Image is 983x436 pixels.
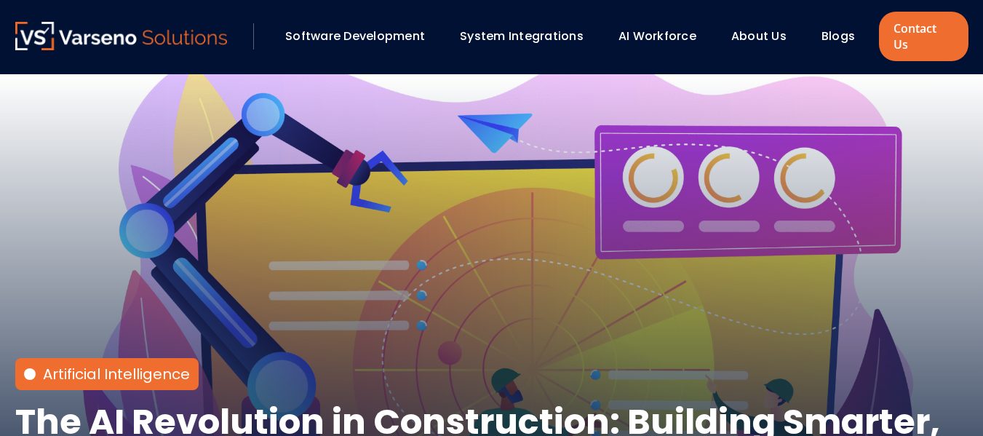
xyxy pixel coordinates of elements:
div: Blogs [814,24,875,49]
div: Software Development [278,24,445,49]
a: Blogs [821,28,855,44]
a: Software Development [285,28,425,44]
a: Artificial Intelligence [43,364,190,384]
div: About Us [724,24,807,49]
a: Contact Us [879,12,968,61]
a: Varseno Solutions – Product Engineering & IT Services [15,22,228,51]
div: AI Workforce [611,24,717,49]
a: About Us [731,28,787,44]
img: Varseno Solutions – Product Engineering & IT Services [15,22,228,50]
a: AI Workforce [618,28,696,44]
div: System Integrations [453,24,604,49]
a: System Integrations [460,28,584,44]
